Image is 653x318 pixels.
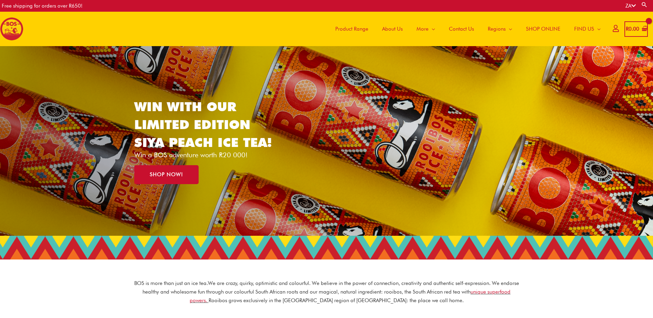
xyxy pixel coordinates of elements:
[625,3,636,9] a: ZA
[323,12,608,46] nav: Site Navigation
[335,19,368,39] span: Product Range
[526,19,560,39] span: SHOP ONLINE
[449,19,474,39] span: Contact Us
[626,26,639,32] bdi: 0.00
[375,12,410,46] a: About Us
[626,26,629,32] span: R
[190,289,511,304] a: unique superfood powers.
[488,19,506,39] span: Regions
[410,12,442,46] a: More
[328,12,375,46] a: Product Range
[481,12,519,46] a: Regions
[134,99,272,150] a: WIN WITH OUR LIMITED EDITION SIYA PEACH ICE TEA!
[134,151,283,158] p: Win a BOS adventure worth R20 000!
[382,19,403,39] span: About Us
[134,279,519,305] p: BOS is more than just an ice tea. We are crazy, quirky, optimistic and colourful. We believe in t...
[641,1,648,8] a: Search button
[574,19,594,39] span: FIND US
[134,165,199,184] a: SHOP NOW!
[417,19,429,39] span: More
[442,12,481,46] a: Contact Us
[624,21,648,37] a: View Shopping Cart, empty
[150,172,183,177] span: SHOP NOW!
[519,12,567,46] a: SHOP ONLINE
